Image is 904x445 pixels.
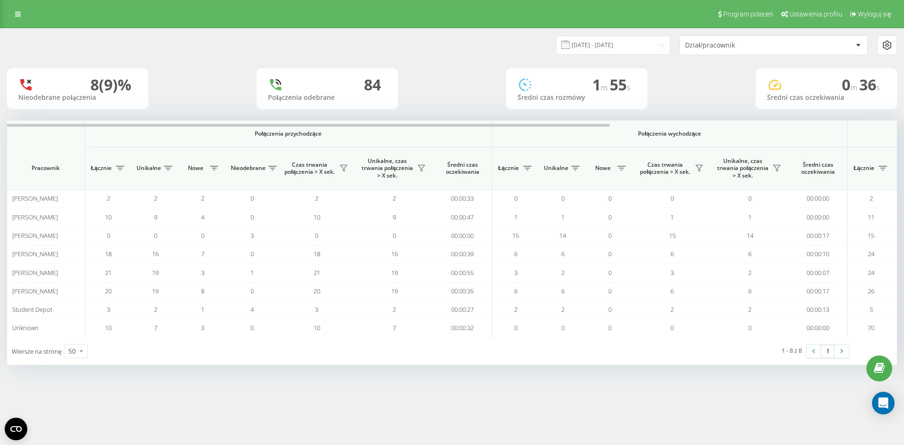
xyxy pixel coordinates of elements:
[842,74,859,95] span: 0
[315,305,318,314] span: 3
[201,194,204,202] span: 2
[670,268,674,277] span: 3
[561,268,565,277] span: 2
[670,194,674,202] span: 0
[393,194,396,202] span: 2
[314,268,320,277] span: 21
[105,250,112,258] span: 18
[12,305,52,314] span: Student Depot
[497,164,520,172] span: Łącznie
[748,324,751,332] span: 0
[433,282,492,300] td: 00:00:35
[514,268,517,277] span: 3
[105,213,112,221] span: 10
[669,231,676,240] span: 15
[789,300,847,319] td: 00:00:13
[12,231,58,240] span: [PERSON_NAME]
[15,164,76,172] span: Pracownik
[561,250,565,258] span: 6
[201,305,204,314] span: 1
[608,213,612,221] span: 0
[790,10,842,18] span: Ustawienia profilu
[152,287,159,295] span: 19
[868,287,874,295] span: 26
[870,305,873,314] span: 5
[152,250,159,258] span: 16
[433,245,492,263] td: 00:00:39
[282,161,337,176] span: Czas trwania połączenia > X sek.
[393,231,396,240] span: 0
[433,300,492,319] td: 00:00:27
[514,287,517,295] span: 6
[514,250,517,258] span: 6
[559,231,566,240] span: 14
[789,319,847,337] td: 00:00:00
[391,287,398,295] span: 19
[201,250,204,258] span: 7
[440,161,484,176] span: Średni czas oczekiwania
[747,231,753,240] span: 14
[868,250,874,258] span: 24
[789,208,847,226] td: 00:00:00
[789,245,847,263] td: 00:00:10
[821,345,835,358] a: 1
[364,76,381,94] div: 84
[201,324,204,332] span: 3
[391,250,398,258] span: 16
[314,250,320,258] span: 18
[250,305,254,314] span: 4
[107,305,110,314] span: 3
[608,231,612,240] span: 0
[591,164,614,172] span: Nowe
[393,305,396,314] span: 2
[544,164,568,172] span: Unikalne
[789,189,847,208] td: 00:00:00
[868,268,874,277] span: 24
[250,268,254,277] span: 1
[561,213,565,221] span: 1
[789,282,847,300] td: 00:00:17
[250,324,254,332] span: 0
[5,418,27,440] button: Open CMP widget
[90,76,131,94] div: 8 (9)%
[748,194,751,202] span: 0
[12,287,58,295] span: [PERSON_NAME]
[748,213,751,221] span: 1
[608,305,612,314] span: 0
[512,231,519,240] span: 15
[154,231,157,240] span: 0
[685,41,798,49] div: Dział/pracownik
[201,287,204,295] span: 8
[850,82,859,93] span: m
[268,94,387,102] div: Połączenia odebrane
[109,130,467,138] span: Połączenia przychodzące
[314,287,320,295] span: 20
[592,74,610,95] span: 1
[250,194,254,202] span: 0
[154,213,157,221] span: 9
[514,324,517,332] span: 0
[716,157,770,179] span: Unikalne, czas trwania połączenia > X sek.
[105,324,112,332] span: 10
[868,231,874,240] span: 15
[154,324,157,332] span: 7
[152,268,159,277] span: 19
[670,287,674,295] span: 6
[201,231,204,240] span: 0
[638,161,692,176] span: Czas trwania połączenia > X sek.
[514,194,517,202] span: 0
[12,268,58,277] span: [PERSON_NAME]
[868,324,874,332] span: 70
[154,194,157,202] span: 2
[315,194,318,202] span: 2
[748,250,751,258] span: 6
[68,347,76,356] div: 50
[433,263,492,282] td: 00:00:55
[608,268,612,277] span: 0
[868,213,874,221] span: 11
[314,324,320,332] span: 10
[250,213,254,221] span: 0
[608,250,612,258] span: 0
[670,324,674,332] span: 0
[360,157,414,179] span: Unikalne, czas trwania połączenia > X sek.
